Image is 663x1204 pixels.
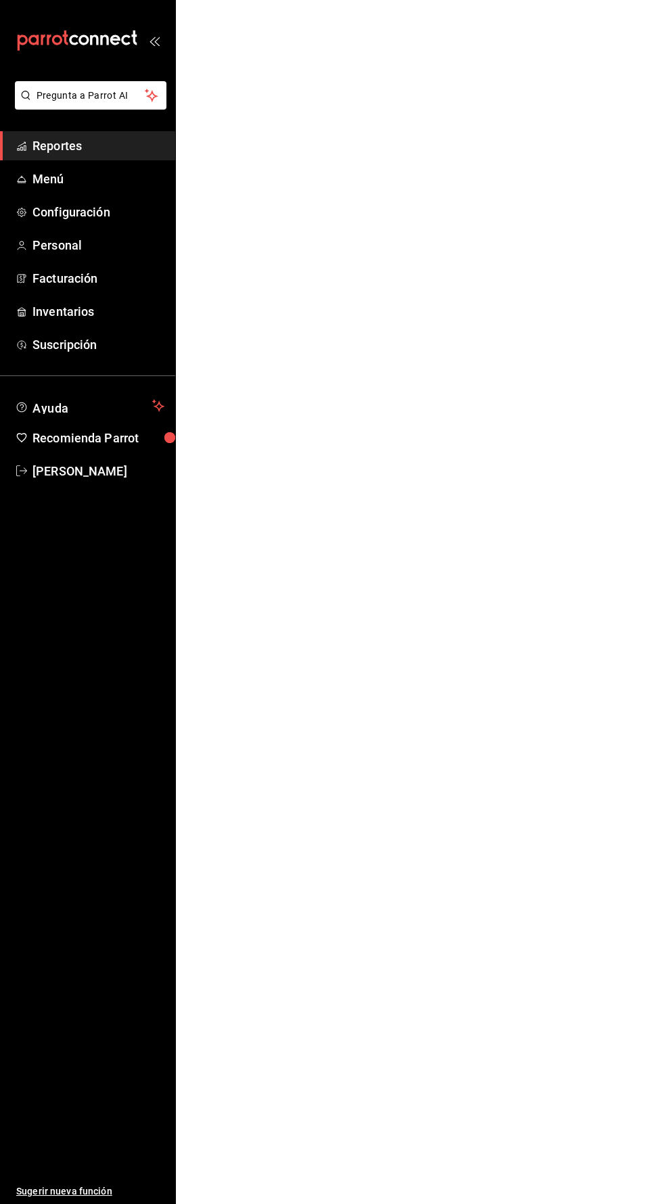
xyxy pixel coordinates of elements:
span: Pregunta a Parrot AI [37,89,145,103]
span: Recomienda Parrot [32,429,164,447]
span: Inventarios [32,302,164,321]
span: Ayuda [32,398,147,414]
span: [PERSON_NAME] [32,462,164,480]
span: Sugerir nueva función [16,1184,164,1199]
span: Suscripción [32,335,164,354]
span: Facturación [32,269,164,287]
span: Personal [32,236,164,254]
span: Reportes [32,137,164,155]
a: Pregunta a Parrot AI [9,98,166,112]
button: open_drawer_menu [149,35,160,46]
button: Pregunta a Parrot AI [15,81,166,110]
span: Menú [32,170,164,188]
span: Configuración [32,203,164,221]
